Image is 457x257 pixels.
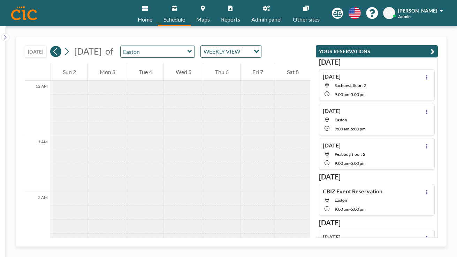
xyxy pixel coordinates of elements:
span: Admin panel [251,17,282,22]
span: of [105,46,113,57]
div: Sun 2 [51,63,87,81]
input: Easton [121,46,188,57]
div: Tue 4 [127,63,163,81]
div: 12 AM [25,81,51,136]
span: Home [138,17,152,22]
span: - [349,92,351,97]
span: Sachuest, floor: 2 [335,83,366,88]
span: - [349,207,351,212]
h3: [DATE] [319,172,435,181]
span: - [349,126,351,131]
div: Thu 6 [203,63,240,81]
span: 5:00 PM [351,126,366,131]
div: Search for option [201,46,261,57]
span: Schedule [163,17,185,22]
span: Peabody, floor: 2 [335,152,365,157]
span: Admin [398,14,411,19]
div: Sat 8 [275,63,310,81]
span: 5:00 PM [351,161,366,166]
span: 9:00 AM [335,92,349,97]
span: 9:00 AM [335,161,349,166]
span: [PERSON_NAME] [398,8,437,14]
button: YOUR RESERVATIONS [316,45,438,57]
h4: [DATE] [323,142,341,149]
span: Reports [221,17,240,22]
span: Other sites [293,17,320,22]
div: Wed 5 [164,63,203,81]
h4: CBIZ Event Reservation [323,188,382,195]
span: Maps [196,17,210,22]
span: WEEKLY VIEW [202,47,242,56]
h4: [DATE] [323,73,341,80]
img: organization-logo [11,6,37,20]
button: [DATE] [25,46,47,58]
div: Mon 3 [88,63,127,81]
h4: [DATE] [323,107,341,114]
span: [DATE] [74,46,102,56]
input: Search for option [242,47,250,56]
div: 2 AM [25,192,51,248]
div: Fri 7 [241,63,275,81]
span: 5:00 PM [351,92,366,97]
div: 1 AM [25,136,51,192]
span: 9:00 AM [335,207,349,212]
span: NY [386,10,393,16]
span: Easton [335,198,347,203]
h4: [DATE] [323,234,341,241]
span: Easton [335,117,347,122]
span: 9:00 AM [335,126,349,131]
span: 5:00 PM [351,207,366,212]
span: - [349,161,351,166]
h3: [DATE] [319,58,435,66]
h3: [DATE] [319,218,435,227]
